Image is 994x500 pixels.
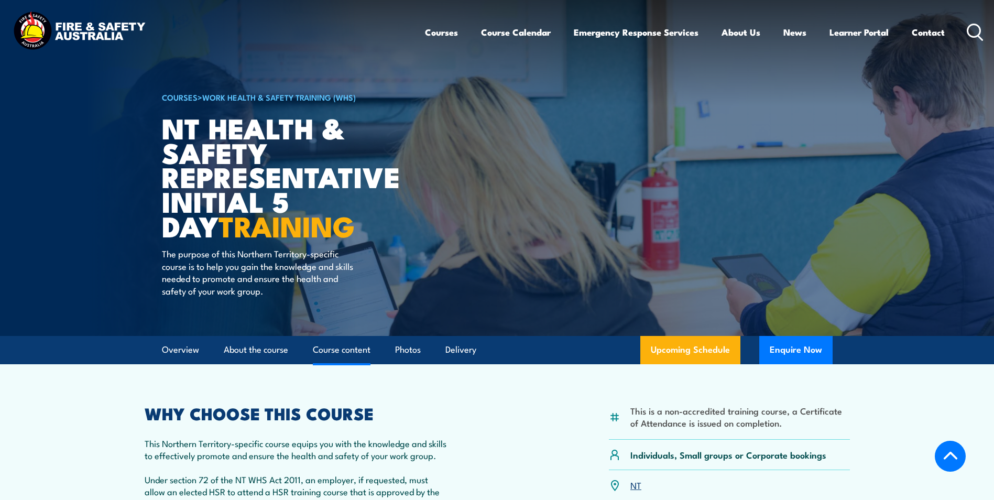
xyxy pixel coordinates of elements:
a: COURSES [162,91,198,103]
p: Individuals, Small groups or Corporate bookings [630,449,826,461]
li: This is a non-accredited training course, a Certificate of Attendance is issued on completion. [630,405,850,429]
a: Courses [425,18,458,46]
a: Course content [313,336,370,364]
a: News [783,18,806,46]
a: Emergency Response Services [574,18,698,46]
p: The purpose of this Northern Territory-specific course is to help you gain the knowledge and skil... [162,247,353,297]
p: This Northern Territory-specific course equips you with the knowledge and skills to effectively p... [145,437,451,462]
button: Enquire Now [759,336,833,364]
h1: NT Health & Safety Representative Initial 5 Day [162,115,421,238]
h2: WHY CHOOSE THIS COURSE [145,406,451,420]
a: Upcoming Schedule [640,336,740,364]
a: Learner Portal [829,18,889,46]
strong: TRAINING [219,203,355,247]
a: Course Calendar [481,18,551,46]
a: Work Health & Safety Training (WHS) [202,91,356,103]
a: Overview [162,336,199,364]
h6: > [162,91,421,103]
a: Photos [395,336,421,364]
a: About Us [722,18,760,46]
a: Contact [912,18,945,46]
a: NT [630,479,641,491]
a: About the course [224,336,288,364]
a: Delivery [445,336,476,364]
